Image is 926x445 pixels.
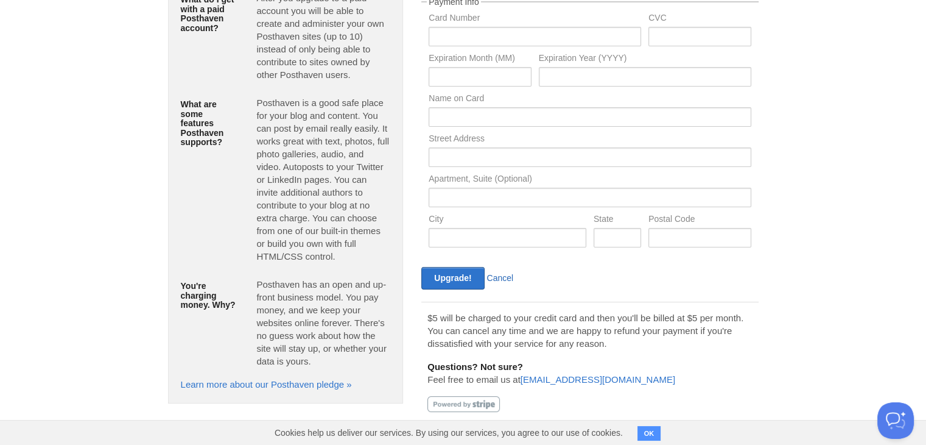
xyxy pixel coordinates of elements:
[262,421,635,445] span: Cookies help us deliver our services. By using our services, you agree to our use of cookies.
[256,96,390,263] p: Posthaven is a good safe place for your blog and content. You can post by email really easily. It...
[427,311,752,350] p: $5 will be charged to your credit card and then you'll be billed at $5 per month. You can cancel ...
[181,282,239,310] h5: You're charging money. Why?
[429,134,751,146] label: Street Address
[181,100,239,147] h5: What are some features Posthaven supports?
[429,215,586,226] label: City
[877,402,914,439] iframe: Help Scout Beacon - Open
[429,54,531,65] label: Expiration Month (MM)
[539,54,751,65] label: Expiration Year (YYYY)
[421,267,484,290] input: Upgrade!
[487,273,514,283] a: Cancel
[427,360,752,386] p: Feel free to email us at
[429,13,641,25] label: Card Number
[181,379,352,390] a: Learn more about our Posthaven pledge »
[256,278,390,368] p: Posthaven has an open and up-front business model. You pay money, and we keep your websites onlin...
[521,374,675,385] a: [EMAIL_ADDRESS][DOMAIN_NAME]
[648,13,751,25] label: CVC
[429,174,751,186] label: Apartment, Suite (Optional)
[648,215,751,226] label: Postal Code
[427,361,523,372] b: Questions? Not sure?
[637,426,661,441] button: OK
[594,215,641,226] label: State
[429,94,751,105] label: Name on Card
